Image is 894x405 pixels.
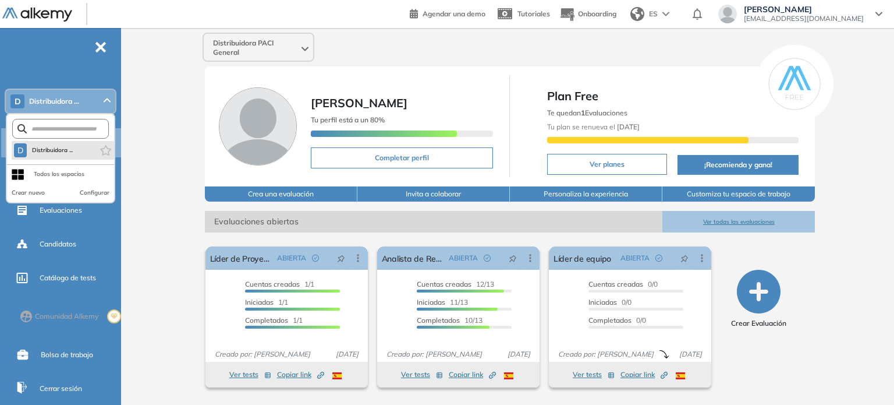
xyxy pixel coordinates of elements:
[662,211,815,233] button: Ver todas las evaluaciones
[401,368,443,382] button: Ver tests
[245,298,288,307] span: 1/1
[311,147,494,168] button: Completar perfil
[554,246,611,270] a: Líder de equipo
[417,316,460,325] span: Completados
[588,316,632,325] span: Completados
[337,253,345,263] span: pushpin
[620,253,650,263] span: ABIERTA
[229,368,271,382] button: Ver tests
[417,316,483,325] span: 10/13
[680,253,689,263] span: pushpin
[554,349,658,360] span: Creado por: [PERSON_NAME]
[210,349,315,360] span: Creado por: [PERSON_NAME]
[357,186,510,202] button: Invita a colaborar
[547,87,799,105] span: Plan Free
[744,14,864,23] span: [EMAIL_ADDRESS][DOMAIN_NAME]
[417,280,494,288] span: 12/13
[423,9,485,18] span: Agendar una demo
[588,316,646,325] span: 0/0
[615,122,640,131] b: [DATE]
[219,87,297,165] img: Foto de perfil
[417,298,445,307] span: Iniciadas
[731,270,786,329] button: Crear Evaluación
[40,239,76,249] span: Candidatos
[311,96,407,110] span: [PERSON_NAME]
[328,249,354,267] button: pushpin
[245,316,303,325] span: 1/1
[312,255,319,262] span: check-circle
[588,298,617,307] span: Iniciadas
[205,186,357,202] button: Crea una evaluación
[40,273,96,283] span: Catálogo de tests
[245,316,288,325] span: Completados
[547,108,627,117] span: Te quedan Evaluaciones
[277,368,324,382] button: Copiar link
[2,8,72,22] img: Logo
[277,253,306,263] span: ABIERTA
[547,154,666,175] button: Ver planes
[573,368,615,382] button: Ver tests
[744,5,864,14] span: [PERSON_NAME]
[676,372,685,379] img: ESP
[672,249,697,267] button: pushpin
[410,6,485,20] a: Agendar una demo
[311,115,385,124] span: Tu perfil está a un 80%
[213,38,299,57] span: Distribuidora PACI General
[17,146,23,155] span: D
[34,170,84,179] div: Todos los espacios
[581,108,585,117] b: 1
[509,253,517,263] span: pushpin
[449,368,496,382] button: Copiar link
[277,369,324,380] span: Copiar link
[245,280,314,288] span: 1/1
[449,369,496,380] span: Copiar link
[484,255,491,262] span: check-circle
[649,9,658,19] span: ES
[417,280,471,288] span: Cuentas creadas
[504,372,513,379] img: ESP
[677,155,799,175] button: ¡Recomienda y gana!
[40,383,82,394] span: Cerrar sesión
[559,2,616,27] button: Onboarding
[662,12,669,16] img: arrow
[662,186,815,202] button: Customiza tu espacio de trabajo
[503,349,535,360] span: [DATE]
[12,188,45,198] button: Crear nuevo
[510,186,662,202] button: Personaliza la experiencia
[331,349,363,360] span: [DATE]
[578,9,616,18] span: Onboarding
[332,372,342,379] img: ESP
[449,253,478,263] span: ABIERTA
[80,188,109,198] button: Configurar
[245,298,274,307] span: Iniciadas
[245,280,300,288] span: Cuentas creadas
[29,97,79,106] span: Distribuidora ...
[517,9,550,18] span: Tutoriales
[500,249,526,267] button: pushpin
[31,146,73,155] span: Distribuidora ...
[588,280,643,288] span: Cuentas creadas
[630,7,644,21] img: world
[417,298,468,307] span: 11/13
[547,122,640,131] span: Tu plan se renueva el
[588,280,658,288] span: 0/0
[41,350,93,360] span: Bolsa de trabajo
[205,211,663,233] span: Evaluaciones abiertas
[588,298,632,307] span: 0/0
[382,246,444,270] a: Analista de Recursos Humanos
[675,349,707,360] span: [DATE]
[15,97,21,106] span: D
[620,368,668,382] button: Copiar link
[210,246,272,270] a: Líder de Proyectos
[655,255,662,262] span: check-circle
[620,369,668,380] span: Copiar link
[731,318,786,329] span: Crear Evaluación
[40,205,82,216] span: Evaluaciones
[382,349,487,360] span: Creado por: [PERSON_NAME]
